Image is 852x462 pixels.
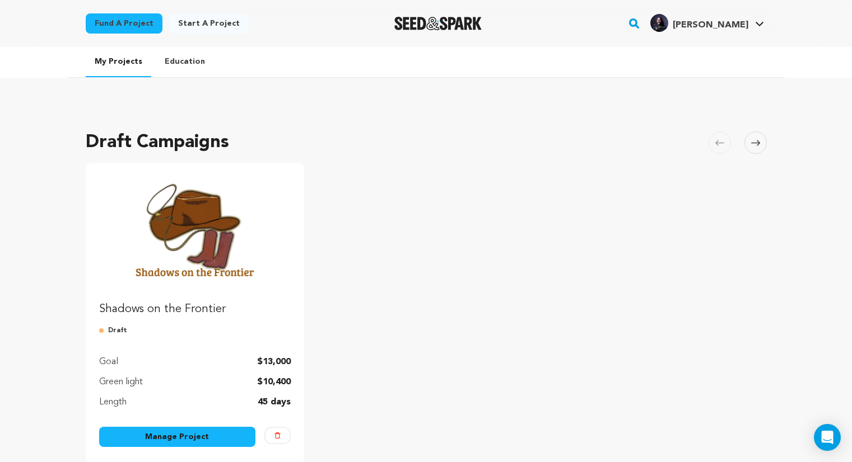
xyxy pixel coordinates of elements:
p: $10,400 [257,375,291,389]
a: Manage Project [99,427,256,447]
a: Fund Shadows on the Frontier [99,176,291,317]
a: My Projects [86,47,151,77]
span: [PERSON_NAME] [673,21,748,30]
img: Seed&Spark Logo Dark Mode [394,17,482,30]
p: Shadows on the Frontier [99,301,291,317]
p: 45 days [258,395,291,409]
div: Open Intercom Messenger [814,424,841,451]
p: Draft [99,326,291,335]
a: Amber P.'s Profile [648,12,766,32]
img: d3c503deb8ec90f2.jpg [650,14,668,32]
img: submitted-for-review.svg [99,326,108,335]
p: $13,000 [257,355,291,369]
span: Amber P.'s Profile [648,12,766,35]
a: Start a project [169,13,249,34]
p: Goal [99,355,118,369]
h2: Draft Campaigns [86,129,229,156]
img: trash-empty.svg [274,432,281,439]
a: Fund a project [86,13,162,34]
p: Green light [99,375,143,389]
a: Seed&Spark Homepage [394,17,482,30]
p: Length [99,395,127,409]
a: Education [156,47,214,76]
div: Amber P.'s Profile [650,14,748,32]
